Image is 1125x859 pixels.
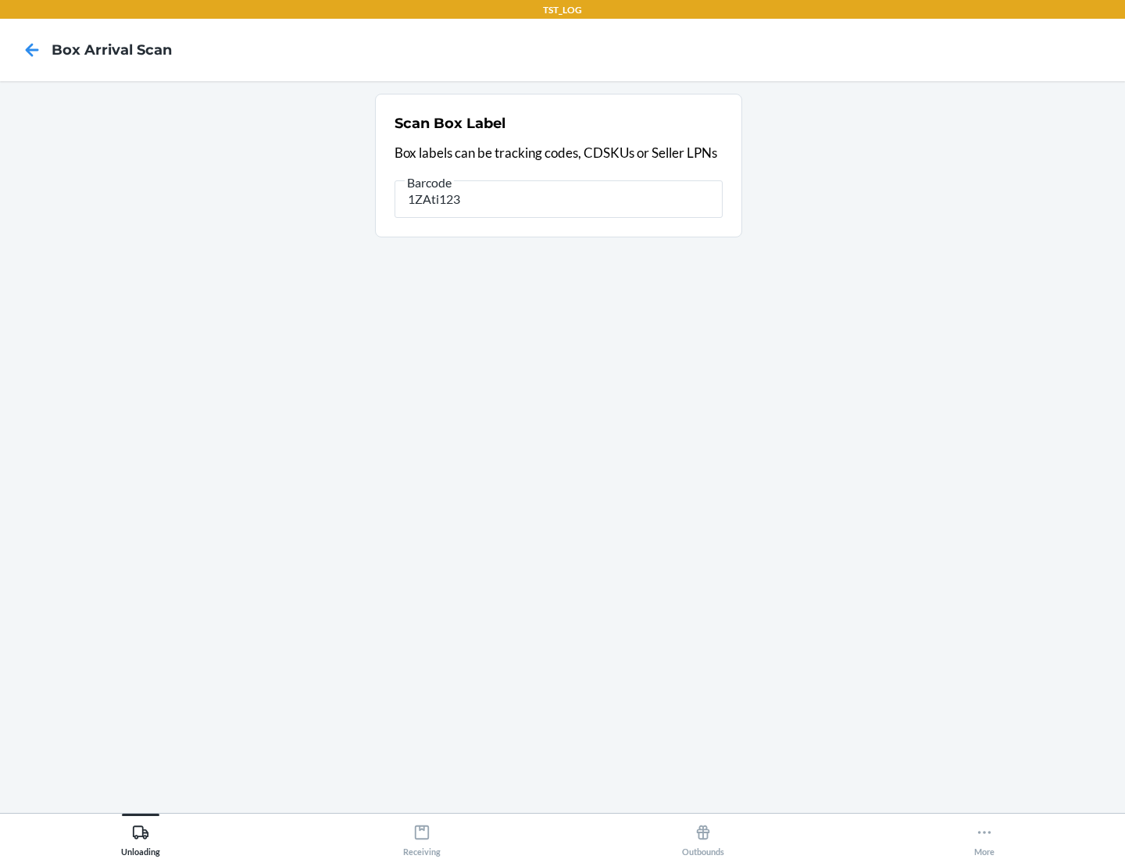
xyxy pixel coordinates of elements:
[395,180,723,218] input: Barcode
[281,814,562,857] button: Receiving
[52,40,172,60] h4: Box Arrival Scan
[405,175,454,191] span: Barcode
[562,814,844,857] button: Outbounds
[403,818,441,857] div: Receiving
[121,818,160,857] div: Unloading
[395,143,723,163] p: Box labels can be tracking codes, CDSKUs or Seller LPNs
[682,818,724,857] div: Outbounds
[844,814,1125,857] button: More
[543,3,582,17] p: TST_LOG
[974,818,995,857] div: More
[395,113,505,134] h2: Scan Box Label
